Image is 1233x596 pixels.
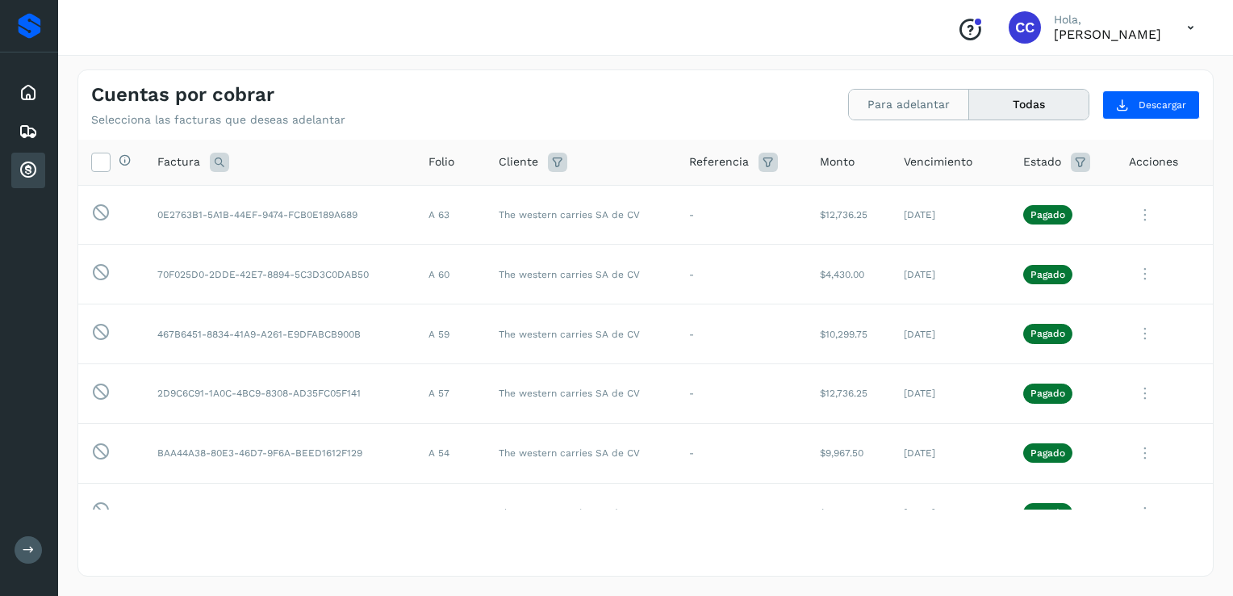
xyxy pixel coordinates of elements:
td: 70F025D0-2DDE-42E7-8894-5C3D3C0DAB50 [144,245,416,304]
td: $12,736.25 [807,185,891,245]
td: [DATE] [891,304,1009,364]
td: BAA44A38-80E3-46D7-9F6A-BEED1612F129 [144,423,416,483]
td: A 60 [416,245,486,304]
td: $4,430.00 [807,245,891,304]
td: A 59 [416,304,486,364]
td: [DATE] [891,483,1009,543]
p: Hola, [1054,13,1161,27]
td: 0D77B351-5D51-4591-B896-56F598533CFB [144,483,416,543]
span: Referencia [689,153,749,170]
td: - [676,245,807,304]
td: A 63 [416,185,486,245]
td: - [676,423,807,483]
td: $9,967.50 [807,423,891,483]
div: Inicio [11,75,45,111]
p: Selecciona las facturas que deseas adelantar [91,113,345,127]
td: The western carries SA de CV [486,245,676,304]
td: - [676,363,807,423]
td: - [676,185,807,245]
span: Factura [157,153,200,170]
td: The western carries SA de CV [486,423,676,483]
span: Monto [820,153,855,170]
p: Pagado [1030,447,1065,459]
td: $12,182.50 [807,483,891,543]
td: A 39 [416,483,486,543]
td: A 57 [416,363,486,423]
button: Descargar [1102,90,1200,120]
span: Estado [1023,153,1061,170]
td: The western carries SA de CV [486,483,676,543]
p: Carlos Cardiel Castro [1054,27,1161,42]
span: Vencimiento [904,153,972,170]
p: Pagado [1030,388,1065,399]
td: The western carries SA de CV [486,304,676,364]
td: A 54 [416,423,486,483]
td: - [676,483,807,543]
p: Pagado [1030,269,1065,280]
td: 2D9C6C91-1A0C-4BC9-8308-AD35FC05F141 [144,363,416,423]
td: - [676,304,807,364]
span: Folio [428,153,454,170]
td: $12,736.25 [807,363,891,423]
td: [DATE] [891,423,1009,483]
td: [DATE] [891,363,1009,423]
td: The western carries SA de CV [486,363,676,423]
td: [DATE] [891,245,1009,304]
p: Pagado [1030,209,1065,220]
span: Acciones [1129,153,1178,170]
td: $10,299.75 [807,304,891,364]
button: Para adelantar [849,90,969,120]
span: Cliente [499,153,538,170]
td: [DATE] [891,185,1009,245]
td: 467B6451-8834-41A9-A261-E9DFABCB900B [144,304,416,364]
div: Embarques [11,114,45,149]
p: Pagado [1030,507,1065,518]
td: 0E2763B1-5A1B-44EF-9474-FCB0E189A689 [144,185,416,245]
button: Todas [969,90,1089,120]
span: Descargar [1139,98,1186,112]
h4: Cuentas por cobrar [91,83,274,107]
div: Cuentas por cobrar [11,153,45,188]
td: The western carries SA de CV [486,185,676,245]
p: Pagado [1030,328,1065,339]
